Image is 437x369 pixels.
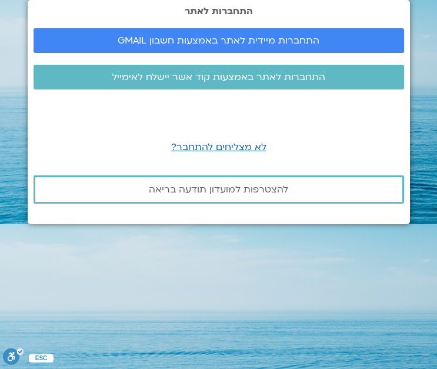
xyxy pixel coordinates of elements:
a: התחברות לאתר באמצעות קוד אשר יישלח לאימייל [34,65,404,89]
a: לא מצליחים להתחבר? [171,141,266,154]
span: להצטרפות למועדון תודעה בריאה [149,184,288,195]
span: התחברות לאתר באמצעות קוד אשר יישלח לאימייל [112,72,325,82]
a: להצטרפות למועדון תודעה בריאה [34,175,404,204]
span: התחברות מיידית לאתר באמצעות חשבון GMAIL [118,35,319,46]
a: התחברות מיידית לאתר באמצעות חשבון GMAIL [34,28,404,53]
h2: התחברות לאתר [34,6,404,16]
